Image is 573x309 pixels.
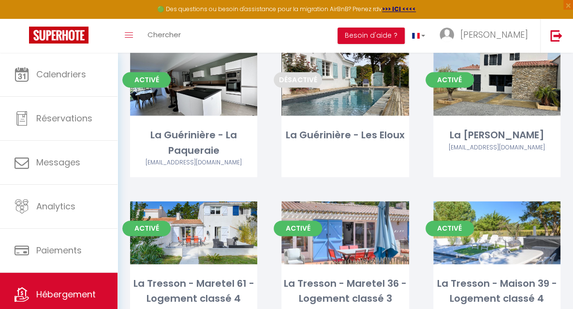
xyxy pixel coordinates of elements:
a: ... [PERSON_NAME] [432,19,540,53]
span: [PERSON_NAME] [460,29,528,41]
img: ... [440,28,454,42]
img: Super Booking [29,27,88,44]
span: Activé [122,221,171,236]
div: La [PERSON_NAME] [433,128,560,143]
a: >>> ICI <<<< [382,5,416,13]
span: Activé [274,221,322,236]
span: Hébergement [36,288,96,300]
span: Désactivé [274,72,322,88]
span: Réservations [36,112,92,124]
span: Chercher [147,29,181,40]
a: Chercher [140,19,188,53]
span: Paiements [36,244,82,256]
div: La Guérinière - La Paqueraie [130,128,257,158]
div: Airbnb [130,158,257,167]
button: Besoin d'aide ? [338,28,405,44]
span: Analytics [36,200,75,212]
span: Activé [426,72,474,88]
div: La Guérinière - Les Eloux [281,128,409,143]
span: Messages [36,156,80,168]
span: Calendriers [36,68,86,80]
span: Activé [122,72,171,88]
span: Activé [426,221,474,236]
div: Airbnb [433,143,560,152]
img: logout [550,29,562,42]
